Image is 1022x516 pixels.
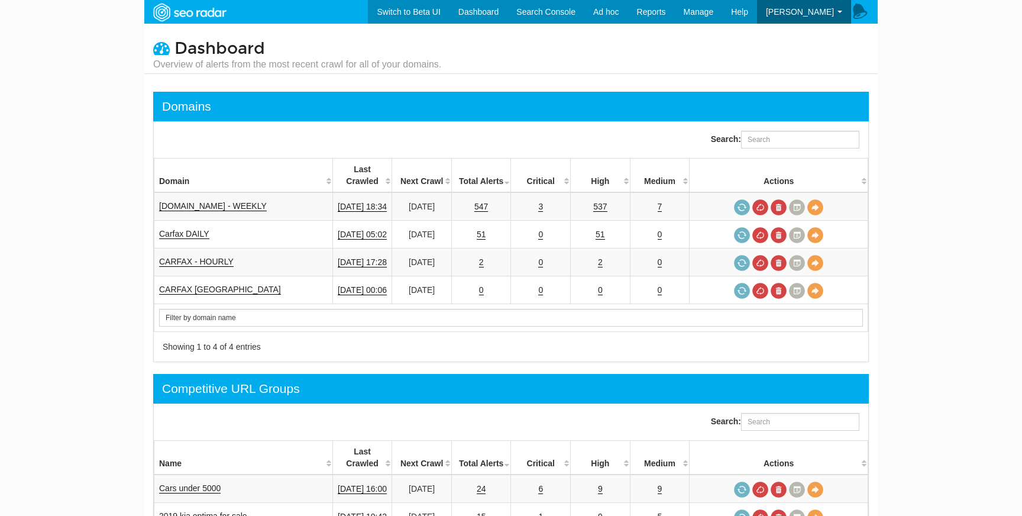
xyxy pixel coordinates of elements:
[593,202,607,212] a: 537
[477,484,486,494] a: 24
[789,199,805,215] a: Crawl History
[596,230,605,240] a: 51
[159,257,234,267] a: CARFAX - HOURLY
[946,480,1010,510] iframe: Opens a widget where you can find more information
[538,484,543,494] a: 6
[771,255,787,271] a: Delete most recent audit
[332,441,392,475] th: Last Crawled: activate to sort column descending
[807,227,823,243] a: View Domain Overview
[807,283,823,299] a: View Domain Overview
[392,441,452,475] th: Next Crawl: activate to sort column descending
[771,199,787,215] a: Delete most recent audit
[162,380,300,398] div: Competitive URL Groups
[159,309,863,327] input: Search
[771,482,787,498] a: Delete most recent audit
[789,283,805,299] a: Crawl History
[392,249,452,276] td: [DATE]
[658,230,662,240] a: 0
[807,255,823,271] a: View Domain Overview
[752,482,768,498] a: Cancel in-progress audit
[789,227,805,243] a: Crawl History
[766,7,834,17] span: [PERSON_NAME]
[734,227,750,243] a: Request a crawl
[338,202,387,212] a: [DATE] 18:34
[630,441,690,475] th: Medium: activate to sort column descending
[734,482,750,498] a: Request a crawl
[734,283,750,299] a: Request a crawl
[516,7,575,17] span: Search Console
[741,413,859,431] input: Search:
[159,229,209,239] a: Carfax DAILY
[734,199,750,215] a: Request a crawl
[538,230,543,240] a: 0
[752,199,768,215] a: Cancel in-progress audit
[571,441,630,475] th: High: activate to sort column descending
[734,255,750,271] a: Request a crawl
[593,7,619,17] span: Ad hoc
[789,482,805,498] a: Crawl History
[477,230,486,240] a: 51
[771,227,787,243] a: Delete most recent audit
[163,341,496,353] div: Showing 1 to 4 of 4 entries
[789,255,805,271] a: Crawl History
[159,201,267,211] a: [DOMAIN_NAME] - WEEKLY
[598,484,603,494] a: 9
[154,441,333,475] th: Name: activate to sort column ascending
[658,257,662,267] a: 0
[690,159,868,193] th: Actions: activate to sort column ascending
[153,40,170,56] i: 
[153,58,441,71] small: Overview of alerts from the most recent crawl for all of your domains.
[392,221,452,249] td: [DATE]
[511,159,571,193] th: Critical: activate to sort column descending
[451,441,511,475] th: Total Alerts: activate to sort column ascending
[162,98,211,115] div: Domains
[630,159,690,193] th: Medium: activate to sort column descending
[392,276,452,304] td: [DATE]
[474,202,488,212] a: 547
[684,7,714,17] span: Manage
[154,159,333,193] th: Domain: activate to sort column ascending
[451,159,511,193] th: Total Alerts: activate to sort column ascending
[538,257,543,267] a: 0
[807,199,823,215] a: View Domain Overview
[338,285,387,295] a: [DATE] 00:06
[392,159,452,193] th: Next Crawl: activate to sort column descending
[598,285,603,295] a: 0
[731,7,748,17] span: Help
[807,482,823,498] a: View Domain Overview
[538,285,543,295] a: 0
[658,484,662,494] a: 9
[159,483,221,494] a: Cars under 5000
[159,285,281,295] a: CARFAX [GEOGRAPHIC_DATA]
[338,230,387,240] a: [DATE] 05:02
[174,38,265,59] span: Dashboard
[332,159,392,193] th: Last Crawled: activate to sort column descending
[741,131,859,149] input: Search:
[752,227,768,243] a: Cancel in-progress audit
[752,283,768,299] a: Cancel in-progress audit
[571,159,630,193] th: High: activate to sort column descending
[711,131,859,149] label: Search:
[711,413,859,431] label: Search:
[511,441,571,475] th: Critical: activate to sort column descending
[752,255,768,271] a: Cancel in-progress audit
[148,2,230,23] img: SEORadar
[771,283,787,299] a: Delete most recent audit
[658,202,662,212] a: 7
[338,484,387,494] a: [DATE] 16:00
[338,257,387,267] a: [DATE] 17:28
[479,285,484,295] a: 0
[658,285,662,295] a: 0
[538,202,543,212] a: 3
[392,192,452,221] td: [DATE]
[690,441,868,475] th: Actions: activate to sort column ascending
[598,257,603,267] a: 2
[637,7,666,17] span: Reports
[479,257,484,267] a: 2
[392,475,452,503] td: [DATE]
